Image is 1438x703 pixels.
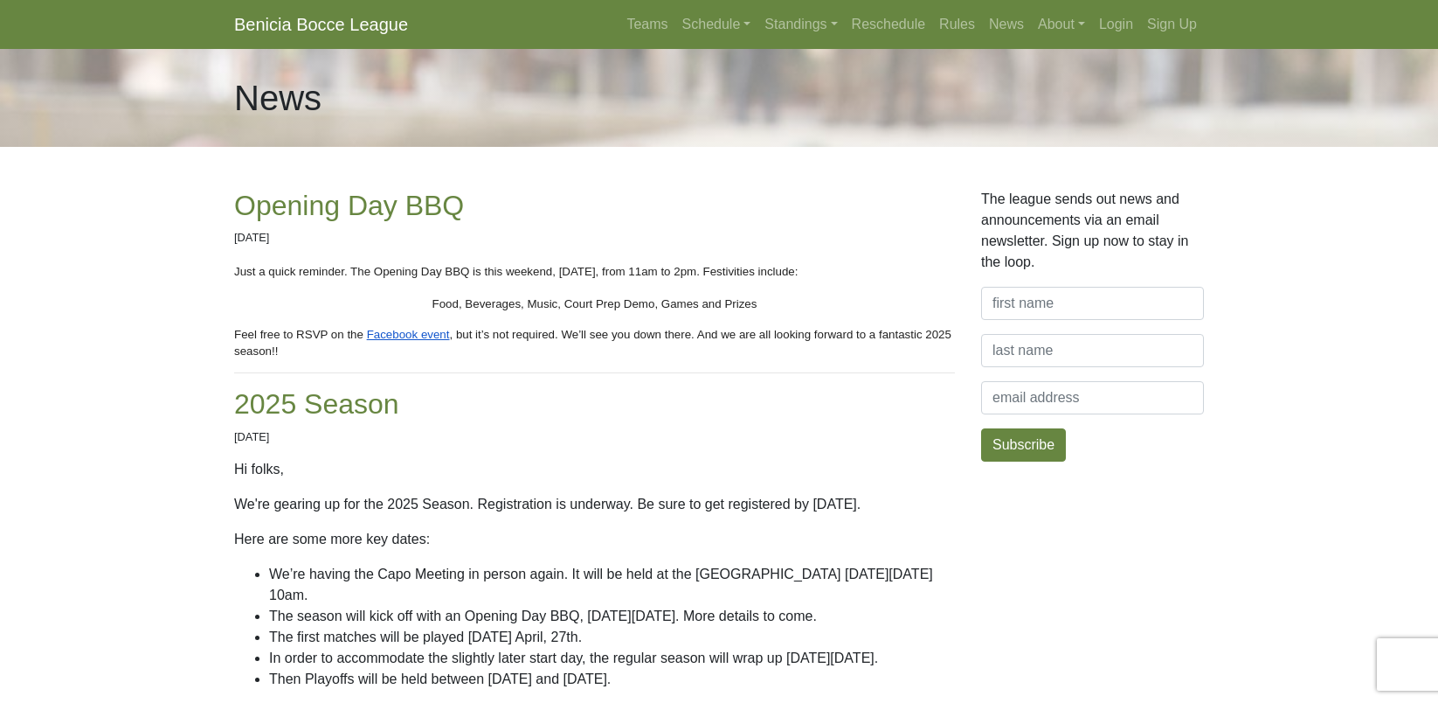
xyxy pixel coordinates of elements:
a: Teams [619,7,674,42]
a: Facebook event [363,326,450,341]
li: In order to accommodate the slightly later start day, the regular season will wrap up [DATE][DATE]. [269,648,955,669]
a: Rules [932,7,982,42]
input: first name [981,287,1204,320]
li: The season will kick off with an Opening Day BBQ, [DATE][DATE]. More details to come. [269,606,955,627]
p: Here are some more key dates: [234,529,955,550]
a: Benicia Bocce League [234,7,408,42]
a: Standings [757,7,844,42]
p: Hi folks, [234,459,955,480]
span: Facebook event [367,328,450,341]
span: Feel free to RSVP on the [234,328,363,341]
button: Subscribe [981,428,1066,462]
a: Sign Up [1140,7,1204,42]
a: About [1031,7,1092,42]
li: Then Playoffs will be held between [DATE] and [DATE]. [269,669,955,690]
p: [DATE] [234,428,955,445]
input: email [981,381,1204,414]
span: Just a quick reminder. The Opening Day BBQ is this weekend, [DATE], from 11am to 2pm. Festivities... [234,265,798,278]
a: 2025 Season [234,388,399,420]
a: News [982,7,1031,42]
a: Reschedule [845,7,933,42]
span: Food, Beverages, Music, Court Prep Demo, Games and Prizes [432,297,757,310]
p: [DATE] [234,229,955,246]
a: Opening Day BBQ [234,190,464,221]
input: last name [981,334,1204,367]
span: , but it’s not required. We’ll see you down there. And we are all looking forward to a fantastic ... [234,328,955,358]
a: Login [1092,7,1140,42]
p: We're gearing up for the 2025 Season. Registration is underway. Be sure to get registered by [DATE]. [234,494,955,515]
a: Schedule [675,7,758,42]
li: We’re having the Capo Meeting in person again. It will be held at the [GEOGRAPHIC_DATA] [DATE][DA... [269,564,955,606]
p: The league sends out news and announcements via an email newsletter. Sign up now to stay in the l... [981,189,1204,273]
li: The first matches will be played [DATE] April, 27th. [269,627,955,648]
h1: News [234,77,321,119]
